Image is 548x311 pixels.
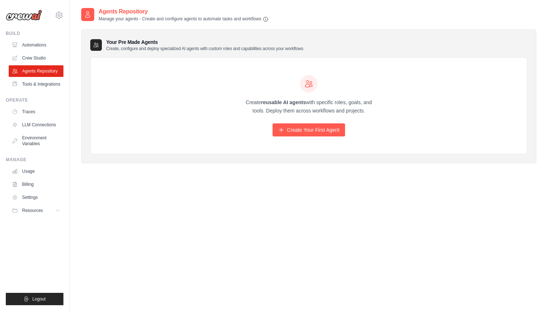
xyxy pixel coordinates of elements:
[99,16,269,22] p: Manage your agents - Create and configure agents to automate tasks and workflows
[32,296,46,302] span: Logout
[9,205,63,216] button: Resources
[106,38,303,52] h3: Your Pre Made Agents
[6,293,63,305] button: Logout
[9,119,63,131] a: LLM Connections
[99,7,269,16] h2: Agents Repository
[6,30,63,36] div: Build
[9,52,63,64] a: Crew Studio
[9,78,63,90] a: Tools & Integrations
[6,10,42,21] img: Logo
[9,65,63,77] a: Agents Repository
[9,39,63,51] a: Automations
[6,157,63,163] div: Manage
[9,106,63,118] a: Traces
[273,123,345,136] a: Create Your First Agent
[106,46,303,52] p: Create, configure and deploy specialized AI agents with custom roles and capabilities across your...
[22,208,43,213] span: Resources
[239,98,378,115] p: Create with specific roles, goals, and tools. Deploy them across workflows and projects.
[9,132,63,150] a: Environment Variables
[6,97,63,103] div: Operate
[261,99,306,105] strong: reusable AI agents
[9,192,63,203] a: Settings
[9,179,63,190] a: Billing
[9,165,63,177] a: Usage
